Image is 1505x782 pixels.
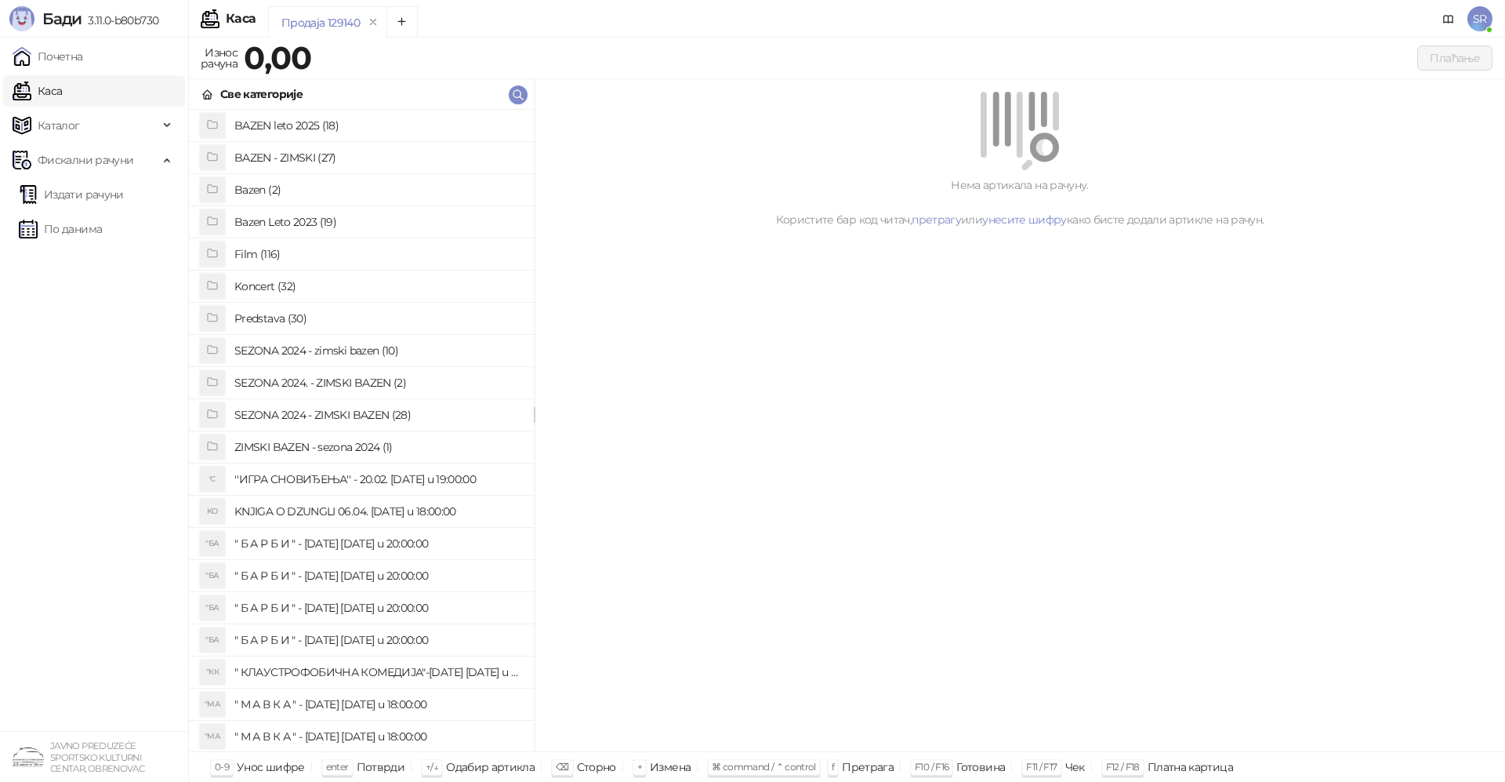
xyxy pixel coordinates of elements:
button: Add tab [386,6,418,38]
div: "МА [200,724,225,749]
h4: ''ИГРА СНОВИЂЕЊА'' - 20.02. [DATE] u 19:00:00 [234,467,521,492]
span: SR [1467,6,1492,31]
strong: 0,00 [244,38,311,77]
div: Платна картица [1148,757,1233,777]
h4: Bazen (2) [234,177,521,202]
div: Унос шифре [237,757,305,777]
h4: Predstava (30) [234,306,521,331]
div: 'С [200,467,225,492]
h4: SEZONA 2024 - zimski bazen (10) [234,338,521,363]
h4: Film (116) [234,242,521,267]
h4: Koncert (32) [234,274,521,299]
div: "БА [200,563,225,588]
div: "КК [200,660,225,685]
a: претрагу [912,213,961,227]
h4: SEZONA 2024 - ZIMSKI BAZEN (28) [234,402,521,427]
h4: BAZEN leto 2025 (18) [234,113,521,138]
a: унесите шифру [982,213,1067,227]
span: F10 / F16 [915,761,948,773]
div: KO [200,499,225,524]
div: Износ рачуна [198,42,241,74]
div: Сторно [577,757,616,777]
h4: BAZEN - ZIMSKI (27) [234,145,521,170]
h4: " М А В К А " - [DATE] [DATE] u 18:00:00 [234,692,521,717]
div: "БА [200,627,225,653]
span: Бади [42,9,82,28]
a: Каса [13,75,62,107]
div: Продаја 129140 [281,14,360,31]
div: "БА [200,595,225,620]
h4: " Б А Р Б И " - [DATE] [DATE] u 20:00:00 [234,627,521,653]
div: Потврди [357,757,405,777]
h4: " Б А Р Б И " - [DATE] [DATE] u 20:00:00 [234,595,521,620]
span: F12 / F18 [1106,761,1140,773]
span: f [832,761,834,773]
div: Све категорије [220,85,303,103]
div: "МА [200,692,225,717]
a: Издати рачуни [19,179,124,210]
span: ⌫ [556,761,568,773]
div: Готовина [956,757,1005,777]
h4: " Б А Р Б И " - [DATE] [DATE] u 20:00:00 [234,531,521,556]
div: "БА [200,531,225,556]
a: Документација [1436,6,1461,31]
button: Плаћање [1417,45,1492,71]
div: Одабир артикла [446,757,535,777]
div: grid [189,110,534,751]
span: ↑/↓ [426,761,438,773]
h4: Bazen Leto 2023 (19) [234,209,521,235]
span: Фискални рачуни [38,144,133,176]
span: F11 / F17 [1026,761,1057,773]
span: 3.11.0-b80b730 [82,13,158,27]
h4: " КЛАУСТРОФОБИЧНА КОМЕДИЈА"-[DATE] [DATE] u 20:00:00 [234,660,521,685]
small: JAVNO PREDUZEĆE SPORTSKO KULTURNI CENTAR, OBRENOVAC [50,740,144,774]
button: remove [363,16,383,29]
h4: KNJIGA O DZUNGLI 06.04. [DATE] u 18:00:00 [234,499,521,524]
span: Каталог [38,110,80,141]
div: Измена [650,757,691,777]
img: Logo [9,6,34,31]
span: ⌘ command / ⌃ control [712,761,816,773]
span: + [637,761,642,773]
div: Претрага [842,757,894,777]
div: Нема артикала на рачуну. Користите бар код читач, или како бисте додали артикле на рачун. [553,176,1486,228]
span: 0-9 [215,761,229,773]
img: 64x64-companyLogo-4a28e1f8-f217-46d7-badd-69a834a81aaf.png [13,741,44,773]
h4: SEZONA 2024. - ZIMSKI BAZEN (2) [234,370,521,395]
a: Почетна [13,41,83,72]
h4: " М А В К А " - [DATE] [DATE] u 18:00:00 [234,724,521,749]
div: Чек [1065,757,1085,777]
a: По данима [19,213,102,245]
h4: ZIMSKI BAZEN - sezona 2024 (1) [234,435,521,460]
span: enter [326,761,349,773]
h4: " Б А Р Б И " - [DATE] [DATE] u 20:00:00 [234,563,521,588]
div: Каса [226,13,256,25]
